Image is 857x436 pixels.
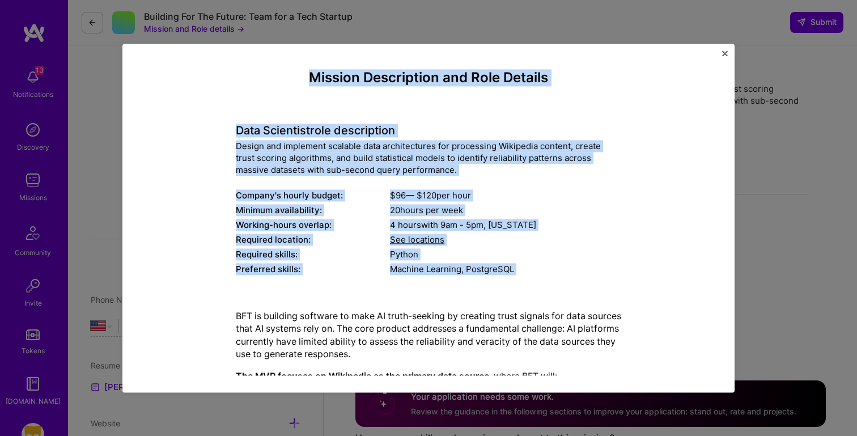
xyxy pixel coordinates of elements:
[390,248,621,260] div: Python
[236,234,390,245] div: Required location:
[236,370,489,382] strong: The MVP focuses on Wikipedia as the primary data source
[390,189,621,201] div: $ 96 — $ 120 per hour
[236,204,390,216] div: Minimum availability:
[390,204,621,216] div: 20 hours per week
[390,263,621,275] div: Machine Learning, PostgreSQL
[236,70,621,86] h4: Mission Description and Role Details
[236,310,621,361] p: BFT is building software to make AI truth-seeking by creating trust signals for data sources that...
[236,248,390,260] div: Required skills:
[438,219,488,230] span: 9am - 5pm ,
[236,124,621,137] h4: Data Scientist role description
[236,140,621,176] div: Design and implement scalable data architectures for processing Wikipedia content, create trust s...
[722,50,728,62] button: Close
[236,263,390,275] div: Preferred skills:
[236,370,621,382] p: , where BFT will:
[390,234,444,245] span: See locations
[236,189,390,201] div: Company's hourly budget:
[390,219,621,231] div: 4 hours with [US_STATE]
[236,219,390,231] div: Working-hours overlap:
